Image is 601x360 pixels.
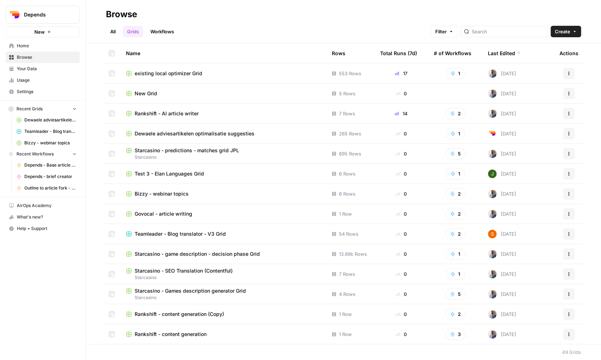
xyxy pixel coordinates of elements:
button: Filter [431,26,458,37]
div: 14 [380,110,422,117]
input: Search [472,28,544,35]
button: 2 [445,208,465,220]
div: Total Runs (7d) [380,43,417,63]
span: 265 Rows [339,130,361,137]
span: Depends - brief creator [24,173,77,180]
a: Teamleader - Blog translator - V3 Grid [126,230,320,237]
span: Rankshift - content generation [135,331,207,338]
span: Browse [17,54,77,61]
div: 0 [380,270,422,278]
a: Rankshift - AI article writer [126,110,320,117]
img: ibvp2fn0xxp1avljsga1xqf48l9o [488,169,496,178]
a: Settings [6,86,80,97]
span: AirOps Academy [17,202,77,209]
span: Rankshift - content generation (Copy) [135,311,224,318]
span: Teamleader - Blog translator - V3 Grid [135,230,226,237]
button: What's new? [6,211,80,223]
img: 542af2wjek5zirkck3dd1n2hljhm [488,89,496,98]
div: 0 [380,331,422,338]
span: 1 Row [339,210,352,217]
div: 0 [380,90,422,97]
div: Rows [332,43,345,63]
button: 2 [445,108,465,119]
div: 0 [380,170,422,177]
div: [DATE] [488,89,516,98]
div: 0 [380,230,422,237]
button: 3 [445,328,465,340]
img: 542af2wjek5zirkck3dd1n2hljhm [488,189,496,198]
span: Starcasino [126,154,320,160]
img: 542af2wjek5zirkck3dd1n2hljhm [488,69,496,78]
a: Starcasino - predictions - matches grid JPLStarcasino [126,147,320,160]
button: 1 [446,128,465,139]
img: Depends Logo [8,8,21,21]
div: [DATE] [488,330,516,339]
span: Filter [435,28,447,35]
a: Bizzy - webinar topics [126,190,320,197]
button: 5 [445,148,465,159]
a: Depends - brief creator [13,171,80,182]
button: 1 [446,248,465,260]
a: Dewaele adviesartikelen optimalisatie suggesties [13,114,80,126]
button: 1 [446,168,465,179]
span: 553 Rows [339,70,361,77]
button: Create [551,26,581,37]
div: Last Edited [488,43,521,63]
a: Rankshift - content generation [126,331,320,338]
a: Usage [6,75,80,86]
button: 5 [445,288,465,300]
div: 0 [380,130,422,137]
img: 542af2wjek5zirkck3dd1n2hljhm [488,330,496,339]
span: existing local optimizer Grid [135,70,202,77]
a: All [106,26,120,37]
span: Home [17,43,77,49]
span: Dewaele adviesartikelen optimalisatie suggesties [24,117,77,123]
div: [DATE] [488,310,516,318]
a: Your Data [6,63,80,75]
div: 17 [380,70,422,77]
div: Actions [559,43,578,63]
a: Rankshift - content generation (Copy) [126,311,320,318]
img: 5uoylj4myb5vgh24feeu24gzcre0 [488,129,496,138]
a: Test 3 - Elan Languages Grid [126,170,320,177]
span: Create [555,28,570,35]
a: existing local optimizer Grid [126,70,320,77]
a: Home [6,40,80,52]
span: 7 Rows [339,110,355,117]
span: Outline to article fork - depends [24,185,77,191]
img: 542af2wjek5zirkck3dd1n2hljhm [488,149,496,158]
span: Teamleader - Blog translator - V3 Grid [24,128,77,135]
div: [DATE] [488,69,516,78]
img: 542af2wjek5zirkck3dd1n2hljhm [488,270,496,278]
button: Recent Workflows [6,149,80,159]
div: Browse [106,9,137,20]
button: 1 [446,68,465,79]
button: 2 [445,188,465,200]
a: AirOps Academy [6,200,80,211]
span: Starcasino - SEO Translation (Contentful) [135,267,233,274]
button: New [6,27,80,37]
span: Starcasino [126,274,320,281]
a: Outline to article fork - depends [13,182,80,194]
a: Grids [123,26,143,37]
div: [DATE] [488,109,516,118]
span: Starcasino - game description - decision phase Grid [135,250,260,258]
img: 542af2wjek5zirkck3dd1n2hljhm [488,109,496,118]
a: Starcasino - game description - decision phase Grid [126,250,320,258]
a: New Grid [126,90,320,97]
div: [DATE] [488,149,516,158]
span: Rankshift - AI article writer [135,110,199,117]
span: Your Data [17,66,77,72]
span: Depends [24,11,67,18]
div: [DATE] [488,270,516,278]
span: 6 Rows [339,170,355,177]
div: 0 [380,150,422,157]
span: Bizzy - webinar topics [24,140,77,146]
span: New Grid [135,90,157,97]
span: 13.68k Rows [339,250,367,258]
img: 542af2wjek5zirkck3dd1n2hljhm [488,310,496,318]
a: Depends - Base article writer [13,159,80,171]
span: Starcasino - Games description generator Grid [135,287,246,294]
span: Starcasino [126,294,320,301]
div: [DATE] [488,230,516,238]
